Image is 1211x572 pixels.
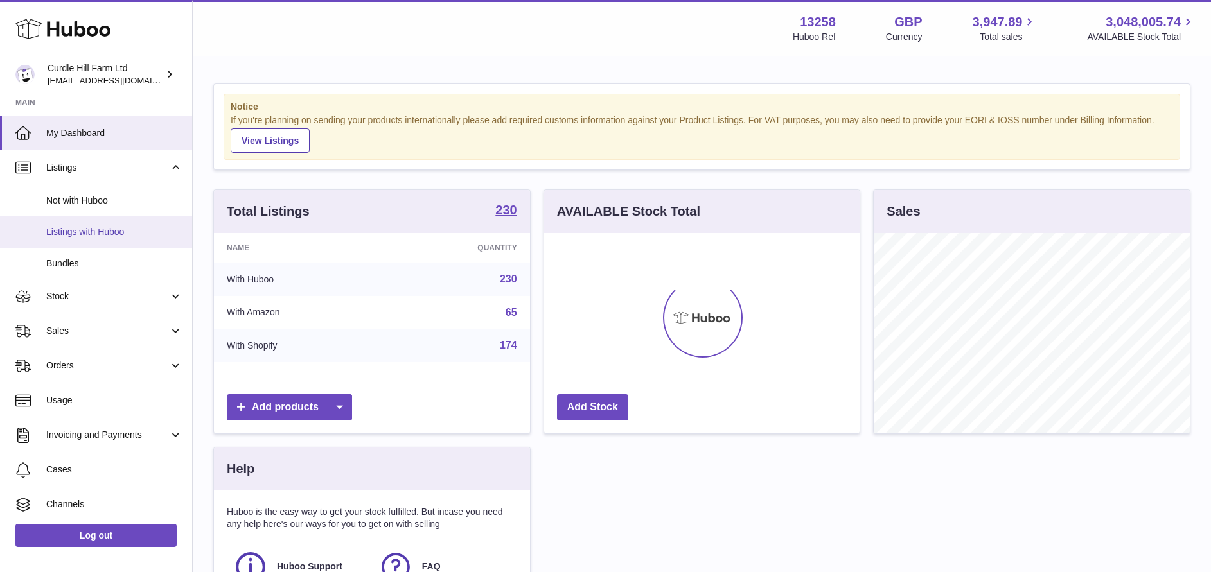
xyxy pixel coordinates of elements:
img: internalAdmin-13258@internal.huboo.com [15,65,35,84]
h3: Help [227,460,254,478]
div: Curdle Hill Farm Ltd [48,62,163,87]
a: Add Stock [557,394,628,420]
h3: Total Listings [227,203,310,220]
td: With Huboo [214,263,387,296]
p: Huboo is the easy way to get your stock fulfilled. But incase you need any help here's our ways f... [227,506,517,530]
th: Quantity [387,233,530,263]
span: Cases [46,464,182,476]
span: [EMAIL_ADDRESS][DOMAIN_NAME] [48,75,189,85]
strong: 230 [495,204,517,216]
span: Listings with Huboo [46,226,182,238]
td: With Amazon [214,296,387,329]
h3: AVAILABLE Stock Total [557,203,700,220]
strong: Notice [231,101,1173,113]
a: 3,947.89 Total sales [973,13,1038,43]
span: Listings [46,162,169,174]
h3: Sales [887,203,920,220]
span: Sales [46,325,169,337]
span: Invoicing and Payments [46,429,169,441]
div: Huboo Ref [793,31,836,43]
a: Add products [227,394,352,420]
strong: GBP [894,13,922,31]
span: Usage [46,394,182,406]
strong: 13258 [800,13,836,31]
span: Stock [46,290,169,302]
span: Total sales [980,31,1037,43]
a: View Listings [231,128,310,153]
a: Log out [15,524,177,547]
a: 230 [495,204,517,219]
a: 230 [500,273,517,284]
span: Channels [46,498,182,510]
span: Not with Huboo [46,195,182,207]
th: Name [214,233,387,263]
span: Orders [46,360,169,372]
a: 174 [500,340,517,351]
span: Bundles [46,257,182,270]
td: With Shopify [214,329,387,362]
span: 3,048,005.74 [1106,13,1181,31]
div: Currency [886,31,923,43]
span: My Dashboard [46,127,182,139]
span: 3,947.89 [973,13,1023,31]
a: 3,048,005.74 AVAILABLE Stock Total [1087,13,1196,43]
span: AVAILABLE Stock Total [1087,31,1196,43]
div: If you're planning on sending your products internationally please add required customs informati... [231,114,1173,153]
a: 65 [506,307,517,318]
